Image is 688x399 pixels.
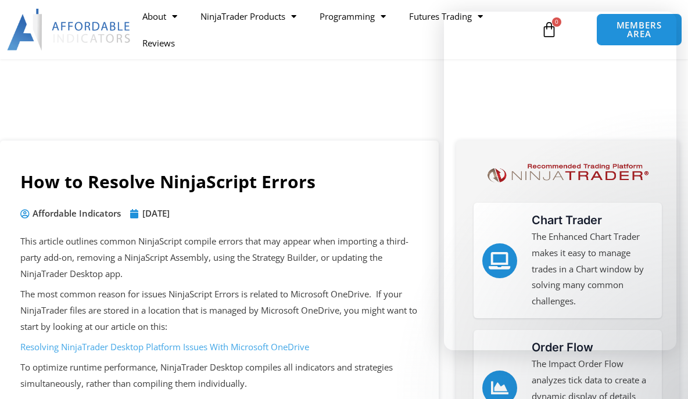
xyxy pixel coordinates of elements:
[131,3,189,30] a: About
[20,286,418,335] p: The most common reason for issues NinjaScript Errors is related to Microsoft OneDrive. If your Ni...
[20,360,418,392] p: To optimize runtime performance, NinjaTrader Desktop compiles all indicators and strategies simul...
[20,341,309,353] a: Resolving NinjaTrader Desktop Platform Issues With Microsoft OneDrive
[20,170,418,194] h1: How to Resolve NinjaScript Errors
[444,12,676,350] iframe: Intercom live chat
[397,3,494,30] a: Futures Trading
[131,30,187,56] a: Reviews
[20,233,418,282] p: This article outlines common NinjaScript compile errors that may appear when importing a third-pa...
[308,3,397,30] a: Programming
[7,9,132,51] img: LogoAI | Affordable Indicators – NinjaTrader
[648,360,676,387] iframe: Intercom live chat
[131,3,537,56] nav: Menu
[189,3,308,30] a: NinjaTrader Products
[30,206,121,222] span: Affordable Indicators
[142,207,170,219] time: [DATE]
